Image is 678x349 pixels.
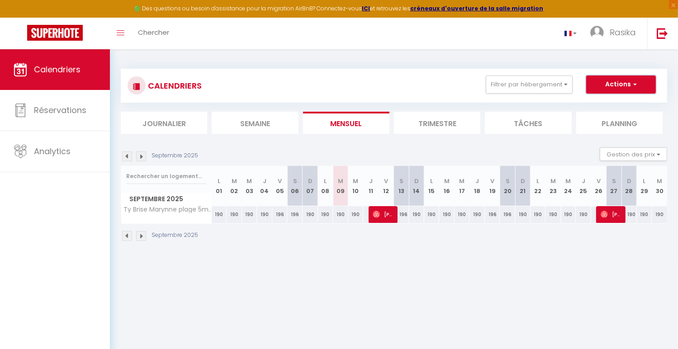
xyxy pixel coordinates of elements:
[600,147,667,161] button: Gestion des prix
[303,166,318,206] th: 07
[475,177,479,185] abbr: J
[333,166,348,206] th: 09
[576,166,591,206] th: 25
[242,166,257,206] th: 03
[131,18,176,49] a: Chercher
[409,166,424,206] th: 14
[591,166,607,206] th: 26
[34,64,81,75] span: Calendriers
[308,177,313,185] abbr: D
[469,166,485,206] th: 18
[338,177,343,185] abbr: M
[257,166,272,206] th: 04
[536,177,539,185] abbr: L
[515,206,531,223] div: 190
[485,166,500,206] th: 19
[34,104,86,116] span: Réservations
[287,206,303,223] div: 196
[293,177,297,185] abbr: S
[353,177,358,185] abbr: M
[218,177,220,185] abbr: L
[303,112,389,134] li: Mensuel
[324,177,327,185] abbr: L
[34,146,71,157] span: Analytics
[607,166,622,206] th: 27
[610,27,636,38] span: Rasika
[409,206,424,223] div: 190
[7,4,34,31] button: Ouvrir le widget de chat LiveChat
[439,166,455,206] th: 16
[318,166,333,206] th: 08
[394,112,480,134] li: Trimestre
[576,206,591,223] div: 190
[379,166,394,206] th: 12
[146,75,202,96] h3: CALENDRIERS
[212,206,227,223] div: 190
[643,177,645,185] abbr: L
[272,206,288,223] div: 196
[637,206,652,223] div: 190
[597,177,601,185] abbr: V
[242,206,257,223] div: 190
[590,26,604,39] img: ...
[490,177,494,185] abbr: V
[561,166,576,206] th: 24
[455,166,470,206] th: 17
[566,177,571,185] abbr: M
[152,231,198,240] p: Septembre 2025
[394,166,409,206] th: 13
[485,112,571,134] li: Tâches
[424,206,440,223] div: 190
[126,168,206,184] input: Rechercher un logement...
[637,166,652,206] th: 29
[586,75,656,94] button: Actions
[263,177,266,185] abbr: J
[232,177,237,185] abbr: M
[576,112,663,134] li: Planning
[152,151,198,160] p: Septembre 2025
[545,166,561,206] th: 23
[485,206,500,223] div: 196
[550,177,556,185] abbr: M
[333,206,348,223] div: 190
[369,177,373,185] abbr: J
[303,206,318,223] div: 190
[612,177,616,185] abbr: S
[444,177,450,185] abbr: M
[601,206,621,223] span: [PERSON_NAME]
[506,177,510,185] abbr: S
[212,112,298,134] li: Semaine
[348,206,364,223] div: 190
[227,166,242,206] th: 02
[278,177,282,185] abbr: V
[515,166,531,206] th: 21
[121,112,207,134] li: Journalier
[247,177,252,185] abbr: M
[227,206,242,223] div: 190
[138,28,169,37] span: Chercher
[469,206,485,223] div: 190
[414,177,419,185] abbr: D
[362,5,370,12] strong: ICI
[455,206,470,223] div: 190
[348,166,364,206] th: 10
[394,206,409,223] div: 196
[627,177,631,185] abbr: D
[582,177,585,185] abbr: J
[384,177,388,185] abbr: V
[583,18,647,49] a: ... Rasika
[657,28,668,39] img: logout
[318,206,333,223] div: 190
[410,5,543,12] a: créneaux d'ouverture de la salle migration
[287,166,303,206] th: 06
[27,25,83,41] img: Super Booking
[652,206,667,223] div: 190
[486,75,573,94] button: Filtrer par hébergement
[272,166,288,206] th: 05
[521,177,525,185] abbr: D
[652,166,667,206] th: 30
[123,206,213,213] span: Ty Brise Marynne plage 5min pied
[561,206,576,223] div: 190
[657,177,662,185] abbr: M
